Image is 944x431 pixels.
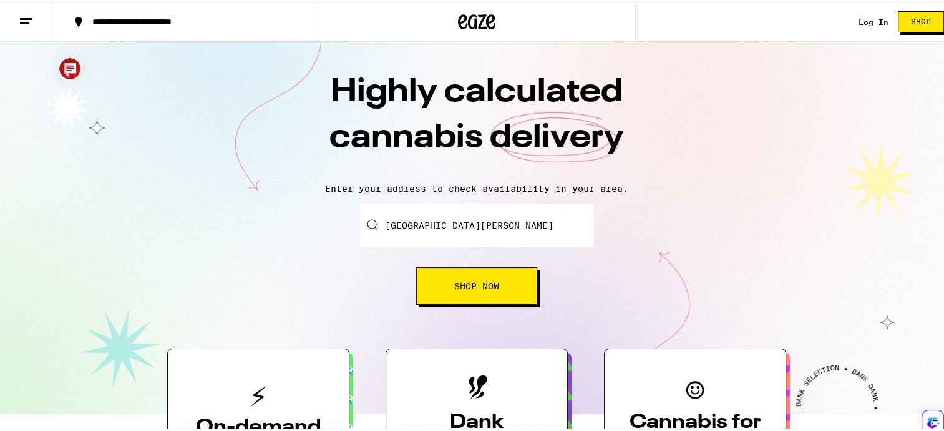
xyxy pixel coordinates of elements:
[898,9,944,31] button: Shop
[859,16,888,24] a: Log In
[12,182,941,192] p: Enter your address to check availability in your area.
[924,412,942,430] img: wiRPAZEX6Qd5GkipxmnKhIy308phxjiv+EHaKbQ5Ce+h88AAAAASUVORK5CYII=
[911,16,931,24] span: Shop
[258,68,695,172] h1: Highly calculated cannabis delivery
[416,265,537,303] button: Shop Now
[360,202,594,245] input: Enter your delivery address
[7,9,90,19] span: Hi. Need any help?
[454,280,499,289] span: Shop Now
